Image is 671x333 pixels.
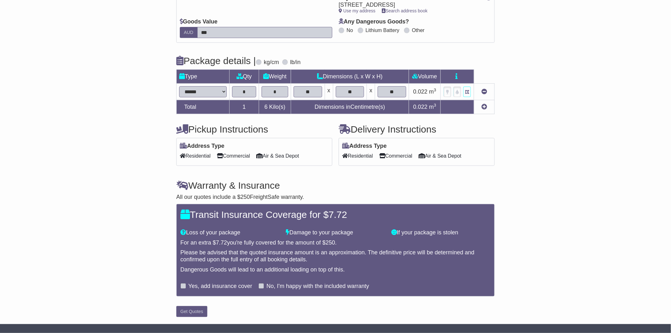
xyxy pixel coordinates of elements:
span: 6 [264,104,268,110]
label: kg/cm [264,59,279,66]
td: Weight [259,69,291,83]
span: 250 [240,194,250,200]
h4: Transit Insurance Coverage for $ [180,209,491,220]
h4: Delivery Instructions [339,124,495,134]
label: Any Dangerous Goods? [339,18,409,25]
div: Damage to your package [283,229,388,236]
td: Dimensions in Centimetre(s) [291,100,409,114]
span: Commercial [217,151,250,161]
div: Loss of your package [177,229,283,236]
td: 1 [230,100,259,114]
a: Use my address [339,8,375,13]
td: Kilo(s) [259,100,291,114]
div: [STREET_ADDRESS] [339,2,479,9]
div: For an extra $ you're fully covered for the amount of $ . [180,239,491,246]
label: Address Type [342,143,387,150]
label: Goods Value [180,18,218,25]
td: x [325,83,333,100]
div: All our quotes include a $ FreightSafe warranty. [176,194,495,201]
a: Add new item [481,104,487,110]
h4: Pickup Instructions [176,124,332,134]
td: Dimensions (L x W x H) [291,69,409,83]
button: Get Quotes [176,306,207,317]
td: x [367,83,375,100]
label: lb/in [290,59,301,66]
span: 0.022 [413,88,427,95]
span: m [429,88,436,95]
td: Type [177,69,230,83]
span: Residential [342,151,373,161]
label: Address Type [180,143,225,150]
a: Remove this item [481,88,487,95]
sup: 3 [434,103,436,108]
td: Total [177,100,230,114]
span: 7.72 [216,239,227,246]
h4: Package details | [176,55,256,66]
h4: Warranty & Insurance [176,180,495,191]
span: 7.72 [329,209,347,220]
label: No, I'm happy with the included warranty [266,283,369,290]
span: Air & Sea Depot [419,151,462,161]
span: m [429,104,436,110]
span: 0.022 [413,104,427,110]
a: Search address book [382,8,427,13]
span: Residential [180,151,211,161]
div: If your package is stolen [388,229,494,236]
div: Please be advised that the quoted insurance amount is an approximation. The definitive price will... [180,249,491,263]
span: Air & Sea Depot [257,151,299,161]
div: Dangerous Goods will lead to an additional loading on top of this. [180,266,491,273]
span: 250 [326,239,335,246]
label: No [347,27,353,33]
td: Qty [230,69,259,83]
sup: 3 [434,88,436,92]
label: Lithium Battery [366,27,400,33]
label: Other [412,27,425,33]
td: Volume [409,69,440,83]
span: Commercial [379,151,412,161]
label: AUD [180,27,198,38]
label: Yes, add insurance cover [188,283,252,290]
